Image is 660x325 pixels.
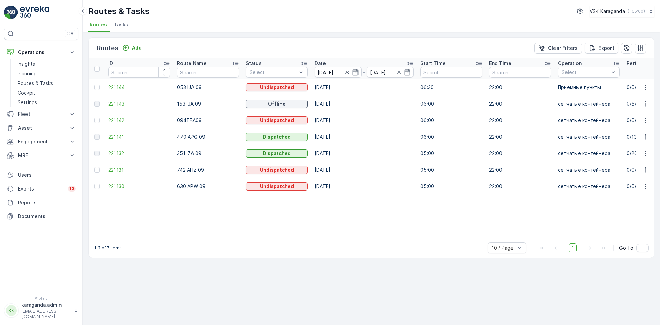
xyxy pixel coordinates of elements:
p: Undispatched [260,166,294,173]
td: 06:00 [417,112,486,129]
p: Planning [18,70,37,77]
td: 053 IJA 09 [174,79,242,96]
td: 06:00 [417,96,486,112]
img: logo_light-DOdMpM7g.png [20,6,49,19]
td: [DATE] [311,129,417,145]
p: Fleet [18,111,65,118]
p: Performance [627,60,657,67]
div: Toggle Row Selected [94,85,100,90]
p: Operation [558,60,582,67]
td: сетчатыe контейнера [554,178,623,195]
p: ⌘B [67,31,74,36]
input: dd/mm/yyyy [315,67,362,78]
input: Search [108,67,170,78]
td: 05:00 [417,162,486,178]
button: Engagement [4,135,78,149]
button: Fleet [4,107,78,121]
button: Clear Filters [534,43,582,54]
td: [DATE] [311,96,417,112]
p: Date [315,60,326,67]
td: 22:00 [486,178,554,195]
input: Search [177,67,239,78]
button: Undispatched [246,182,308,191]
td: сетчатыe контейнера [554,96,623,112]
button: Dispatched [246,149,308,158]
td: 22:00 [486,162,554,178]
p: Undispatched [260,84,294,91]
a: 221144 [108,84,170,91]
span: Routes [90,21,107,28]
button: Undispatched [246,83,308,91]
td: [DATE] [311,162,417,178]
a: Reports [4,196,78,209]
p: Add [132,44,142,51]
td: 470 APG 09 [174,129,242,145]
button: Operations [4,45,78,59]
td: 06:30 [417,79,486,96]
a: 221141 [108,133,170,140]
p: VSK Karaganda [590,8,625,15]
td: 22:00 [486,96,554,112]
button: Undispatched [246,116,308,124]
input: dd/mm/yyyy [367,67,414,78]
td: 742 AHZ 09 [174,162,242,178]
button: Export [585,43,618,54]
td: 22:00 [486,112,554,129]
a: 221142 [108,117,170,124]
button: Add [120,44,144,52]
button: Asset [4,121,78,135]
p: Routes & Tasks [18,80,53,87]
div: Toggle Row Selected [94,167,100,173]
a: 221143 [108,100,170,107]
td: 05:00 [417,178,486,195]
a: 221130 [108,183,170,190]
button: KKkaraganda.admin[EMAIL_ADDRESS][DOMAIN_NAME] [4,302,78,319]
a: Settings [15,98,78,107]
button: VSK Karaganda(+05:00) [590,6,654,17]
td: 05:00 [417,145,486,162]
p: Events [18,185,64,192]
p: Export [598,45,614,52]
input: Search [420,67,482,78]
td: [DATE] [311,79,417,96]
a: 221132 [108,150,170,157]
td: 22:00 [486,129,554,145]
p: 1-7 of 7 items [94,245,122,251]
a: Users [4,168,78,182]
a: Routes & Tasks [15,78,78,88]
span: Go To [619,245,634,251]
p: Asset [18,124,65,131]
div: Toggle Row Selected [94,101,100,107]
button: Undispatched [246,166,308,174]
p: Select [562,69,609,76]
span: Tasks [114,21,128,28]
button: Dispatched [246,133,308,141]
p: Offline [268,100,286,107]
p: Engagement [18,138,65,145]
div: Toggle Row Selected [94,151,100,156]
td: 630 APW 09 [174,178,242,195]
td: [DATE] [311,178,417,195]
td: 153 IJA 09 [174,96,242,112]
p: Users [18,172,76,178]
p: Clear Filters [548,45,578,52]
p: karaganda.admin [21,302,71,308]
p: 13 [69,186,74,192]
td: сетчатыe контейнера [554,162,623,178]
p: Operations [18,49,65,56]
p: Cockpit [18,89,35,96]
p: Start Time [420,60,446,67]
p: Settings [18,99,37,106]
button: MRF [4,149,78,162]
a: Documents [4,209,78,223]
td: 22:00 [486,79,554,96]
input: Search [489,67,551,78]
td: 094TEA09 [174,112,242,129]
span: 221131 [108,166,170,173]
div: Toggle Row Selected [94,134,100,140]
